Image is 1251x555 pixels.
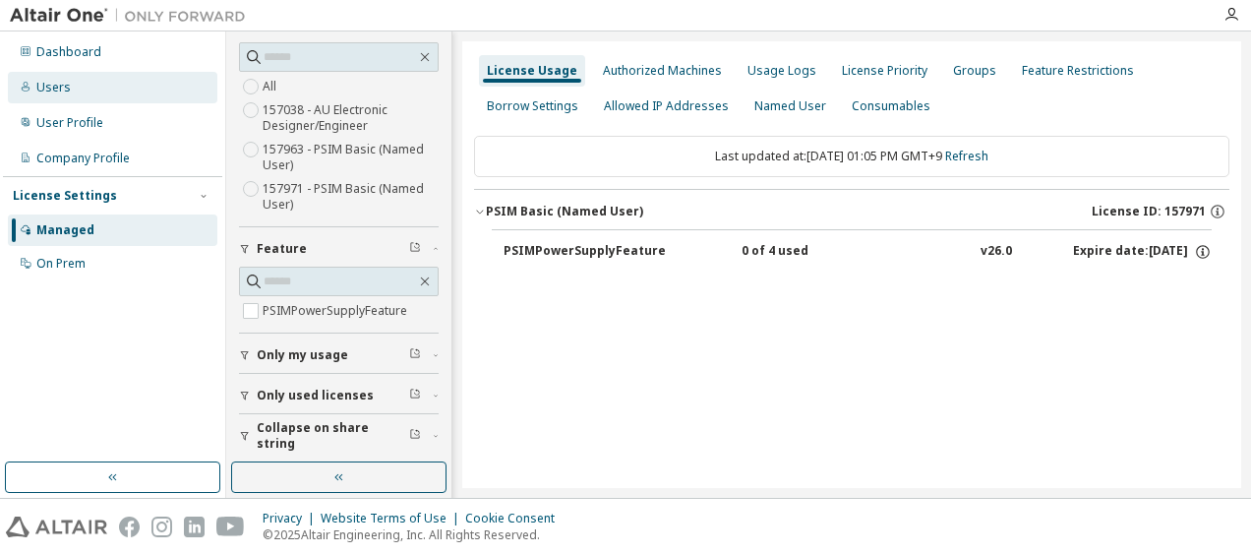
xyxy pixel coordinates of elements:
[119,517,140,537] img: facebook.svg
[953,63,996,79] div: Groups
[486,204,643,219] div: PSIM Basic (Named User)
[184,517,205,537] img: linkedin.svg
[36,151,130,166] div: Company Profile
[36,222,94,238] div: Managed
[263,177,439,216] label: 157971 - PSIM Basic (Named User)
[1073,243,1212,261] div: Expire date: [DATE]
[263,98,439,138] label: 157038 - AU Electronic Designer/Engineer
[263,526,566,543] p: © 2025 Altair Engineering, Inc. All Rights Reserved.
[263,299,411,323] label: PSIMPowerSupplyFeature
[239,227,439,271] button: Feature
[604,98,729,114] div: Allowed IP Addresses
[36,80,71,95] div: Users
[1092,204,1206,219] span: License ID: 157971
[6,517,107,537] img: altair_logo.svg
[504,243,681,261] div: PSIMPowerSupplyFeature
[216,517,245,537] img: youtube.svg
[487,98,578,114] div: Borrow Settings
[36,44,101,60] div: Dashboard
[257,388,374,403] span: Only used licenses
[239,414,439,458] button: Collapse on share string
[842,63,927,79] div: License Priority
[754,98,826,114] div: Named User
[409,347,421,363] span: Clear filter
[409,388,421,403] span: Clear filter
[747,63,816,79] div: Usage Logs
[36,256,86,272] div: On Prem
[742,243,919,261] div: 0 of 4 used
[263,138,439,177] label: 157963 - PSIM Basic (Named User)
[257,241,307,257] span: Feature
[474,136,1229,177] div: Last updated at: [DATE] 01:05 PM GMT+9
[151,517,172,537] img: instagram.svg
[487,63,577,79] div: License Usage
[239,374,439,417] button: Only used licenses
[504,230,1212,274] button: PSIMPowerSupplyFeature0 of 4 usedv26.0Expire date:[DATE]
[409,241,421,257] span: Clear filter
[239,334,439,377] button: Only my usage
[13,188,117,204] div: License Settings
[36,115,103,131] div: User Profile
[474,190,1229,233] button: PSIM Basic (Named User)License ID: 157971
[263,75,280,98] label: All
[465,511,566,526] div: Cookie Consent
[1022,63,1134,79] div: Feature Restrictions
[257,420,409,452] span: Collapse on share string
[257,347,348,363] span: Only my usage
[263,511,321,526] div: Privacy
[945,148,988,164] a: Refresh
[409,428,421,444] span: Clear filter
[10,6,256,26] img: Altair One
[852,98,930,114] div: Consumables
[321,511,465,526] div: Website Terms of Use
[603,63,722,79] div: Authorized Machines
[981,243,1012,261] div: v26.0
